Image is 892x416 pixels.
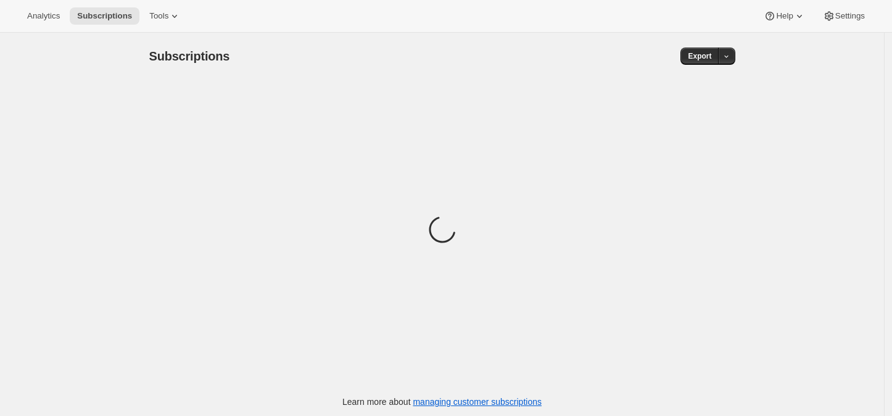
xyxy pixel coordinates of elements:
[342,396,542,408] p: Learn more about
[77,11,132,21] span: Subscriptions
[776,11,793,21] span: Help
[413,397,542,407] a: managing customer subscriptions
[149,49,230,63] span: Subscriptions
[70,7,139,25] button: Subscriptions
[756,7,812,25] button: Help
[688,51,711,61] span: Export
[20,7,67,25] button: Analytics
[816,7,872,25] button: Settings
[142,7,188,25] button: Tools
[680,48,719,65] button: Export
[27,11,60,21] span: Analytics
[149,11,168,21] span: Tools
[835,11,865,21] span: Settings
